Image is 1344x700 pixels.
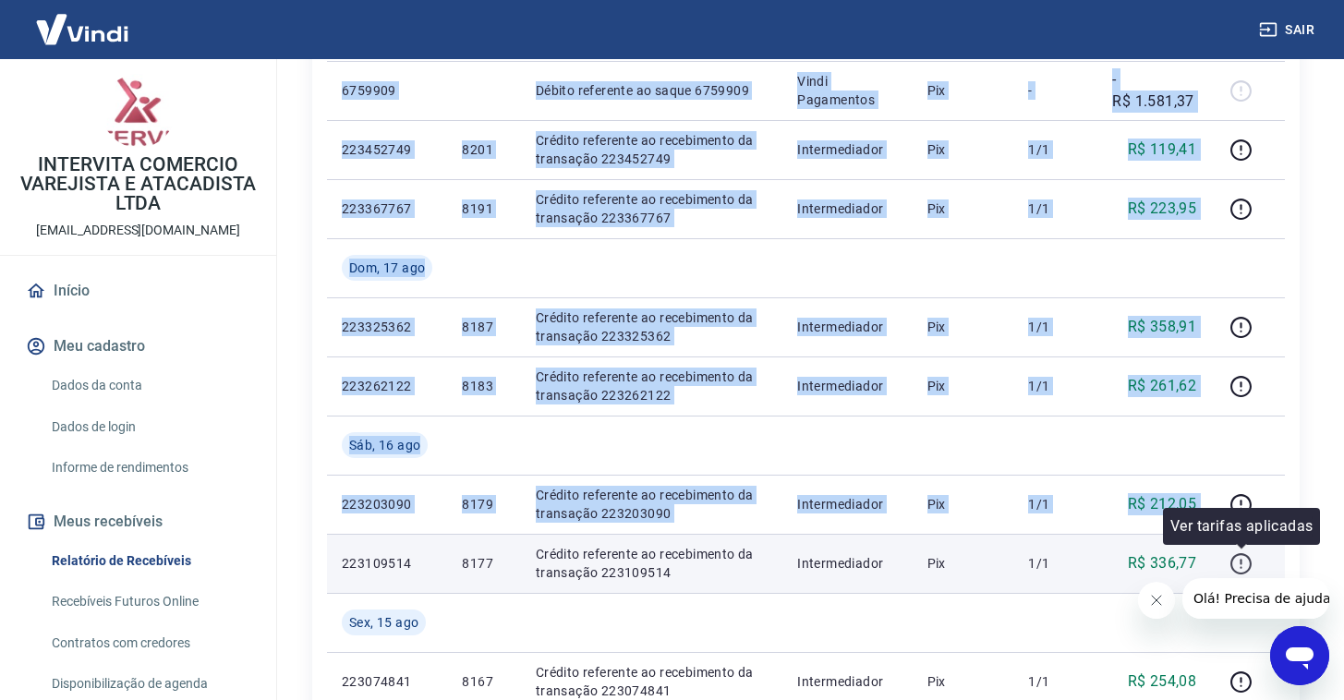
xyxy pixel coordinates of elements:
[1128,316,1197,338] p: R$ 358,91
[349,613,418,632] span: Sex, 15 ago
[44,583,254,621] a: Recebíveis Futuros Online
[927,318,999,336] p: Pix
[1028,554,1083,573] p: 1/1
[22,501,254,542] button: Meus recebíveis
[342,672,432,691] p: 223074841
[22,326,254,367] button: Meu cadastro
[1028,672,1083,691] p: 1/1
[536,81,768,100] p: Débito referente ao saque 6759909
[536,131,768,168] p: Crédito referente ao recebimento da transação 223452749
[797,377,897,395] p: Intermediador
[1128,139,1197,161] p: R$ 119,41
[342,495,432,513] p: 223203090
[797,199,897,218] p: Intermediador
[1128,375,1197,397] p: R$ 261,62
[1028,199,1083,218] p: 1/1
[797,672,897,691] p: Intermediador
[1112,68,1196,113] p: -R$ 1.581,37
[1028,140,1083,159] p: 1/1
[1128,198,1197,220] p: R$ 223,95
[349,259,425,277] span: Dom, 17 ago
[797,72,897,109] p: Vindi Pagamentos
[102,74,176,148] img: 18b582c9-7b0d-4751-b64e-7f1dc965868c.jpeg
[44,408,254,446] a: Dados de login
[11,13,155,28] span: Olá! Precisa de ajuda?
[536,486,768,523] p: Crédito referente ao recebimento da transação 223203090
[1028,318,1083,336] p: 1/1
[1028,377,1083,395] p: 1/1
[1170,515,1313,537] p: Ver tarifas aplicadas
[797,318,897,336] p: Intermediador
[462,554,505,573] p: 8177
[44,624,254,662] a: Contratos com credores
[1128,670,1197,693] p: R$ 254,08
[342,318,432,336] p: 223325362
[536,308,768,345] p: Crédito referente ao recebimento da transação 223325362
[927,672,999,691] p: Pix
[797,554,897,573] p: Intermediador
[927,81,999,100] p: Pix
[927,377,999,395] p: Pix
[349,436,420,454] span: Sáb, 16 ago
[342,81,432,100] p: 6759909
[536,190,768,227] p: Crédito referente ao recebimento da transação 223367767
[797,495,897,513] p: Intermediador
[1182,578,1329,619] iframe: Mensagem da empresa
[1028,81,1083,100] p: -
[22,1,142,57] img: Vindi
[462,672,505,691] p: 8167
[22,271,254,311] a: Início
[462,377,505,395] p: 8183
[927,140,999,159] p: Pix
[462,199,505,218] p: 8191
[927,199,999,218] p: Pix
[44,542,254,580] a: Relatório de Recebíveis
[1028,495,1083,513] p: 1/1
[536,368,768,404] p: Crédito referente ao recebimento da transação 223262122
[342,140,432,159] p: 223452749
[342,554,432,573] p: 223109514
[536,545,768,582] p: Crédito referente ao recebimento da transação 223109514
[1270,626,1329,685] iframe: Botão para abrir a janela de mensagens
[462,318,505,336] p: 8187
[342,377,432,395] p: 223262122
[927,554,999,573] p: Pix
[462,495,505,513] p: 8179
[1255,13,1322,47] button: Sair
[462,140,505,159] p: 8201
[927,495,999,513] p: Pix
[1138,582,1175,619] iframe: Fechar mensagem
[1128,493,1197,515] p: R$ 212,05
[44,367,254,404] a: Dados da conta
[342,199,432,218] p: 223367767
[15,155,261,213] p: INTERVITA COMERCIO VAREJISTA E ATACADISTA LTDA
[1128,552,1197,574] p: R$ 336,77
[536,663,768,700] p: Crédito referente ao recebimento da transação 223074841
[36,221,240,240] p: [EMAIL_ADDRESS][DOMAIN_NAME]
[797,140,897,159] p: Intermediador
[44,449,254,487] a: Informe de rendimentos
